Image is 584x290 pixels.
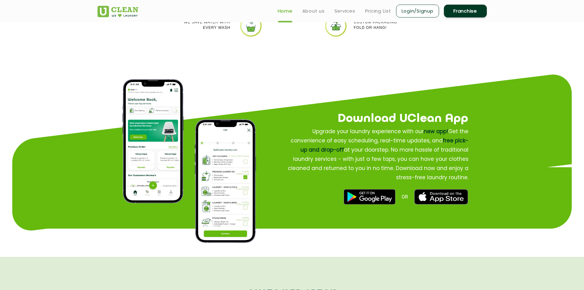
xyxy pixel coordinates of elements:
a: Login/Signup [396,5,439,17]
p: We Save Water with every wash [184,19,230,30]
span: OR [402,194,408,200]
span: new app! [423,128,448,135]
a: Franchise [444,5,487,17]
p: Custom packaging Fold or Hang! [354,19,397,30]
img: UClean Laundry and Dry Cleaning [97,6,138,17]
h2: Download UClean App [263,110,468,128]
img: best dry cleaners near me [344,189,395,204]
img: uclean dry cleaner [324,14,347,37]
img: app home page [122,79,184,203]
img: best laundry near me [414,189,468,204]
p: Upgrade your laundry experience with our Get the convenience of easy scheduling, real-time update... [284,127,468,182]
span: free pick-up and drop-off [300,137,468,153]
a: About us [302,7,325,15]
a: Services [334,7,355,15]
a: Pricing List [365,7,391,15]
img: process of how to place order on app [195,119,256,243]
a: Home [278,7,292,15]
